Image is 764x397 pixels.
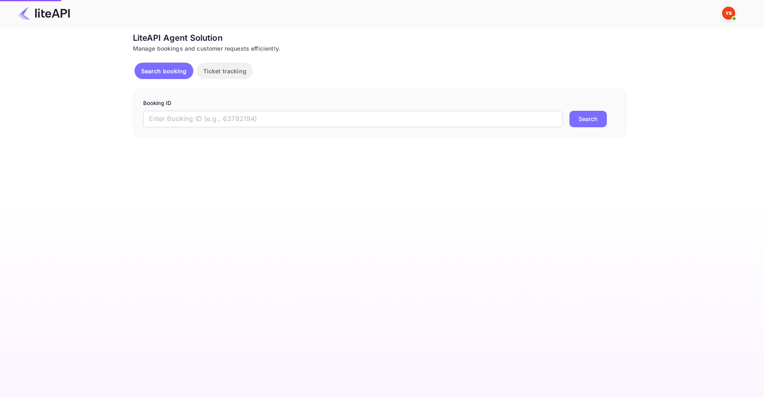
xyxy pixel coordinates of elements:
p: Booking ID [143,99,616,107]
div: Manage bookings and customer requests efficiently. [133,44,627,53]
img: LiteAPI Logo [18,7,70,20]
p: Ticket tracking [203,67,246,75]
p: Search booking [141,67,187,75]
img: Yandex Support [722,7,735,20]
div: LiteAPI Agent Solution [133,32,627,44]
input: Enter Booking ID (e.g., 63782194) [143,111,563,127]
button: Search [569,111,607,127]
